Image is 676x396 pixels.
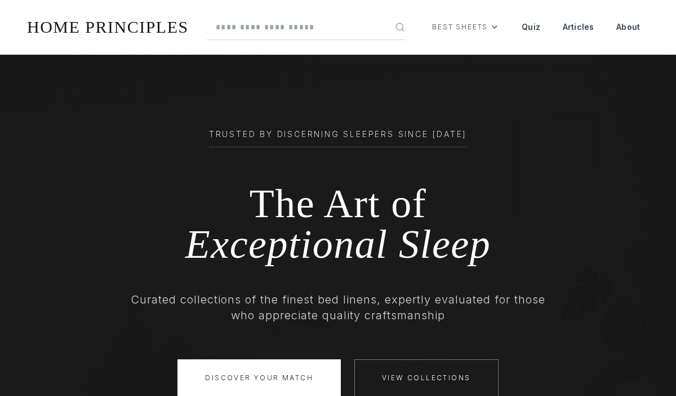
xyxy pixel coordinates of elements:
[27,17,189,36] a: HOME PRINCIPLES
[423,14,508,41] div: Best Sheets
[209,129,467,140] span: Trusted by Discerning Sleepers Since [DATE]
[607,14,649,41] a: About
[122,292,554,323] p: Curated collections of the finest bed linens, expertly evaluated for those who appreciate quality...
[513,14,549,41] a: Quiz
[554,14,603,41] a: Articles
[185,222,491,267] span: Exceptional Sleep
[50,183,626,265] h1: The Art of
